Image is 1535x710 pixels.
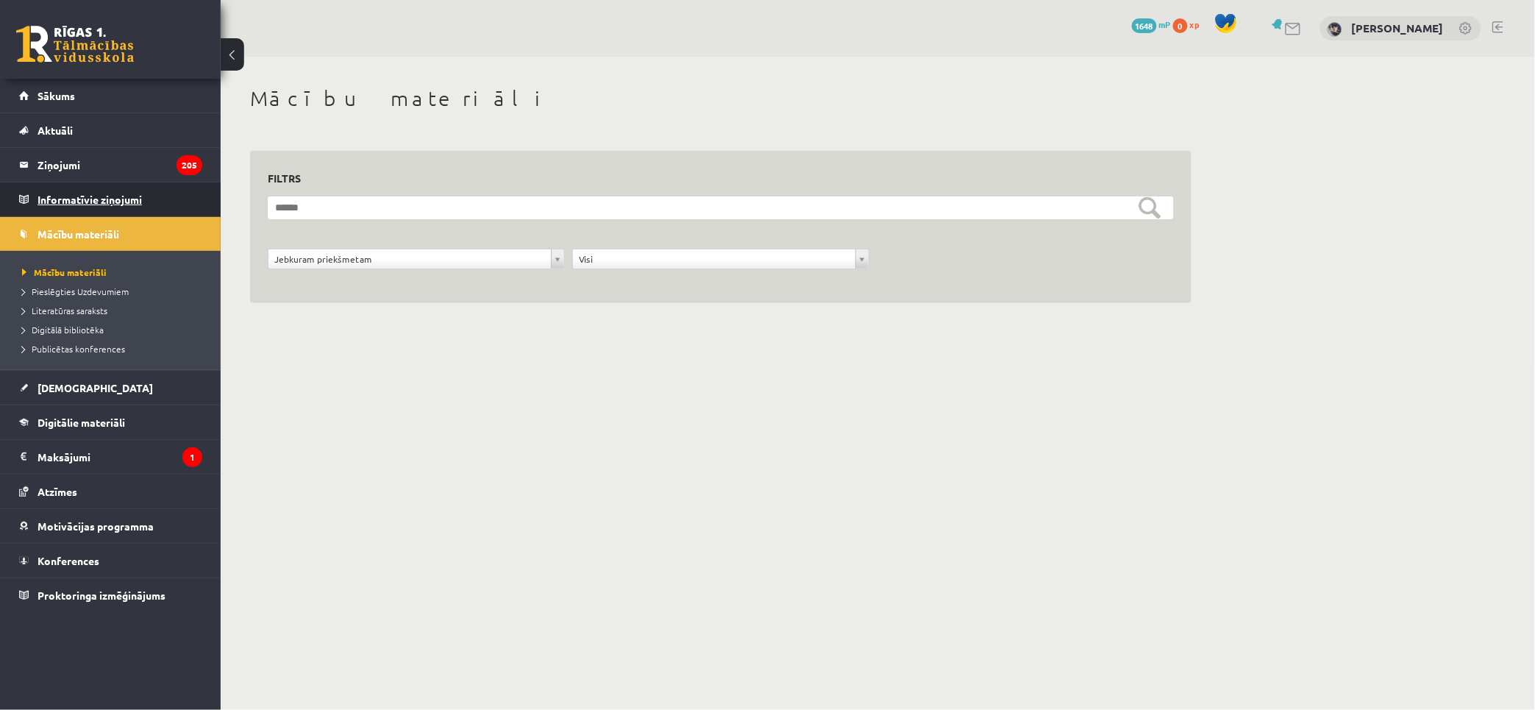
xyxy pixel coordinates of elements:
[38,554,99,567] span: Konferences
[22,304,206,317] a: Literatūras saraksts
[19,475,202,508] a: Atzīmes
[22,323,206,336] a: Digitālā bibliotēka
[22,305,107,316] span: Literatūras saraksts
[38,381,153,394] span: [DEMOGRAPHIC_DATA]
[38,519,154,533] span: Motivācijas programma
[22,342,206,355] a: Publicētas konferences
[38,440,202,474] legend: Maksājumi
[22,343,125,355] span: Publicētas konferences
[1159,18,1171,30] span: mP
[38,124,73,137] span: Aktuāli
[19,217,202,251] a: Mācību materiāli
[22,324,104,336] span: Digitālā bibliotēka
[573,249,869,269] a: Visi
[22,285,206,298] a: Pieslēgties Uzdevumiem
[38,485,77,498] span: Atzīmes
[19,79,202,113] a: Sākums
[1132,18,1157,33] span: 1648
[22,266,107,278] span: Mācību materiāli
[38,148,202,182] legend: Ziņojumi
[38,589,165,602] span: Proktoringa izmēģinājums
[38,182,202,216] legend: Informatīvie ziņojumi
[19,509,202,543] a: Motivācijas programma
[274,249,545,269] span: Jebkuram priekšmetam
[22,266,206,279] a: Mācību materiāli
[268,168,1156,188] h3: Filtrs
[250,86,1192,111] h1: Mācību materiāli
[1173,18,1188,33] span: 0
[182,447,202,467] i: 1
[177,155,202,175] i: 205
[1190,18,1200,30] span: xp
[19,371,202,405] a: [DEMOGRAPHIC_DATA]
[19,578,202,612] a: Proktoringa izmēģinājums
[16,26,134,63] a: Rīgas 1. Tālmācības vidusskola
[19,182,202,216] a: Informatīvie ziņojumi
[22,285,129,297] span: Pieslēgties Uzdevumiem
[1132,18,1171,30] a: 1648 mP
[19,148,202,182] a: Ziņojumi205
[19,113,202,147] a: Aktuāli
[1352,21,1444,35] a: [PERSON_NAME]
[38,89,75,102] span: Sākums
[19,440,202,474] a: Maksājumi1
[38,416,125,429] span: Digitālie materiāli
[38,227,119,241] span: Mācību materiāli
[579,249,850,269] span: Visi
[1328,22,1342,37] img: Gavriils Ševčenko
[268,249,564,269] a: Jebkuram priekšmetam
[1173,18,1207,30] a: 0 xp
[19,544,202,578] a: Konferences
[19,405,202,439] a: Digitālie materiāli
